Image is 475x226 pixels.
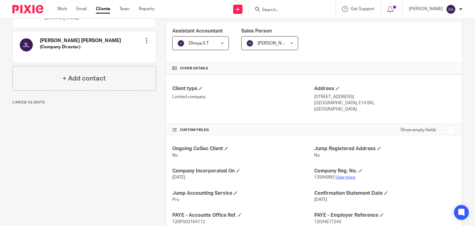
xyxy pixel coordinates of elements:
a: Clients [96,6,110,12]
h4: Company Incorporated On [172,168,314,174]
span: No [172,153,178,158]
span: Sales Person [241,28,272,33]
span: Get Support [351,7,374,11]
h4: PAYE - Employer Reference [314,212,456,219]
span: 120/HE77244 [314,220,341,224]
span: Pro [172,198,179,202]
h4: [PERSON_NAME] [PERSON_NAME] [40,37,121,44]
span: Assistant Accountant [172,28,223,33]
input: Search [261,7,317,13]
p: [GEOGRAPHIC_DATA] [314,106,456,112]
a: Email [76,6,87,12]
span: [DATE] [172,175,185,180]
h4: Ongoing CoSec Client [172,146,314,152]
h4: Client type [172,85,314,92]
span: No [314,153,320,158]
p: [PERSON_NAME] [409,6,443,12]
h5: (Company Director) [40,44,121,50]
a: Work [57,6,67,12]
a: Reports [139,6,154,12]
img: svg%3E [446,4,456,14]
span: Dhivya S T [189,41,209,46]
span: [DATE] [314,198,327,202]
p: [STREET_ADDRESS] [314,94,456,100]
img: Pixie [12,5,43,13]
h4: CUSTOM FIELDS [172,128,314,133]
h4: Jump Accounting Service [172,190,314,197]
a: View more [335,175,355,180]
h4: Company Reg. No. [314,168,456,174]
h4: + Add contact [62,74,106,83]
label: Show empty fields [400,127,436,133]
img: svg%3E [19,37,34,52]
h4: Address [314,85,456,92]
h4: Confirmation Statement Date [314,190,456,197]
span: 120PS03164112 [172,220,205,224]
img: svg%3E [246,40,254,47]
h4: Jump Registered Address [314,146,456,152]
h4: PAYE - Accounts Office Ref. [172,212,314,219]
span: [PERSON_NAME] [258,41,292,46]
span: 13594990 [314,175,334,180]
p: [GEOGRAPHIC_DATA], E14 9XL [314,100,456,106]
img: svg%3E [177,40,185,47]
a: Team [119,6,130,12]
p: Limited company [172,94,314,100]
p: Linked clients [12,100,156,105]
span: Other details [180,66,208,71]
